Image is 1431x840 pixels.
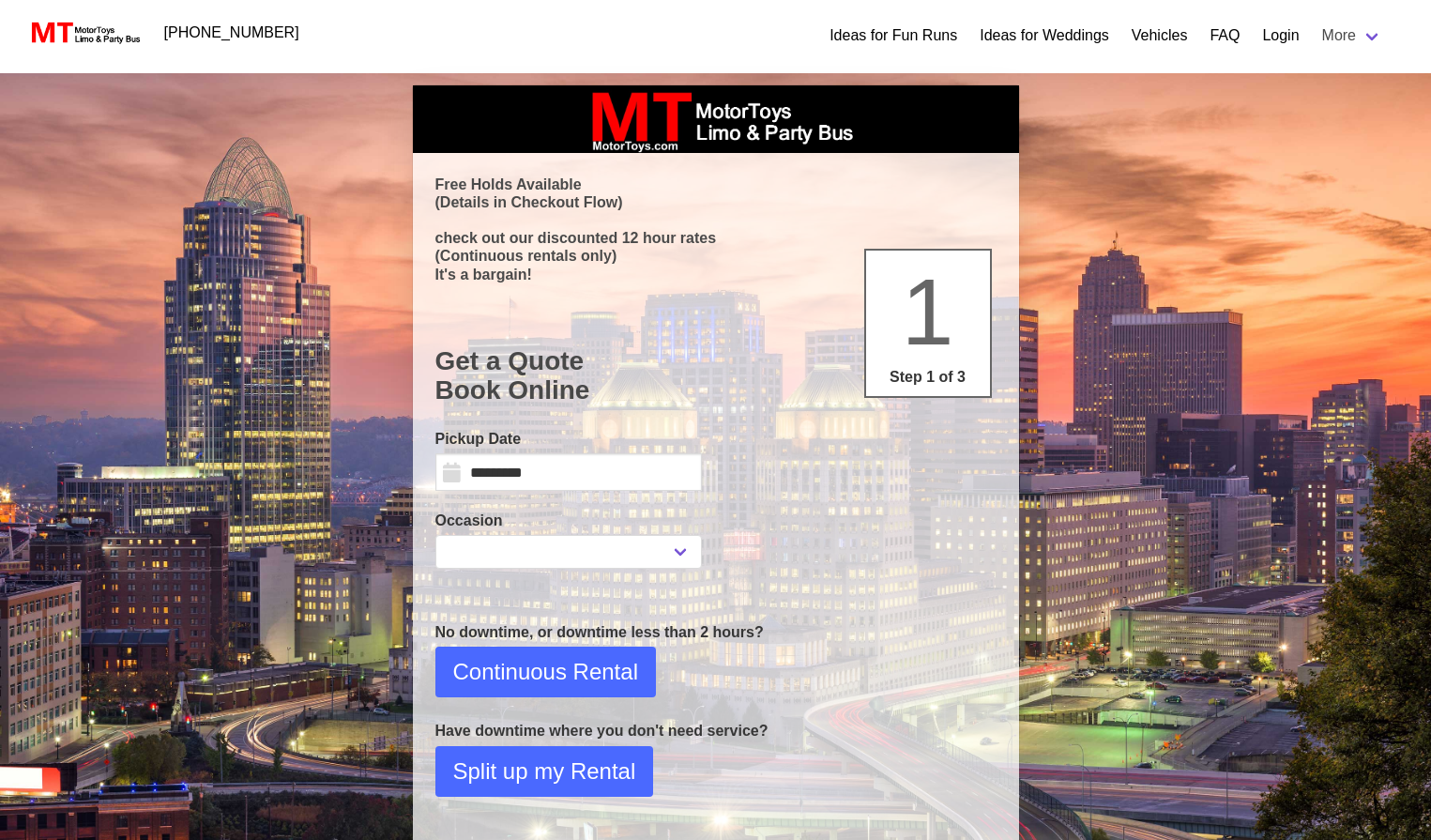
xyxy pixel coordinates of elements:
p: Free Holds Available [435,176,997,193]
span: 1 [902,259,954,364]
a: Ideas for Fun Runs [830,24,957,47]
p: (Details in Checkout Flow) [435,193,997,211]
p: It's a bargain! [435,266,997,283]
img: box_logo_brand.jpeg [575,85,857,153]
img: MotorToys Logo [26,20,142,46]
p: No downtime, or downtime less than 2 hours? [435,621,997,644]
label: Occasion [435,510,702,532]
a: Login [1262,24,1299,47]
span: Continuous Rental [453,655,638,689]
p: check out our discounted 12 hour rates [435,229,997,247]
p: Step 1 of 3 [874,366,982,389]
p: (Continuous rentals only) [435,247,997,265]
button: Continuous Rental [435,647,656,697]
a: [PHONE_NUMBER] [153,14,311,52]
a: FAQ [1210,24,1240,47]
h1: Get a Quote Book Online [435,346,997,405]
button: Split up my Rental [435,746,654,797]
a: Vehicles [1132,24,1188,47]
a: More [1311,17,1393,54]
label: Pickup Date [435,428,702,451]
p: Have downtime where you don't need service? [435,720,997,742]
span: Split up my Rental [453,755,636,788]
a: Ideas for Weddings [980,24,1109,47]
